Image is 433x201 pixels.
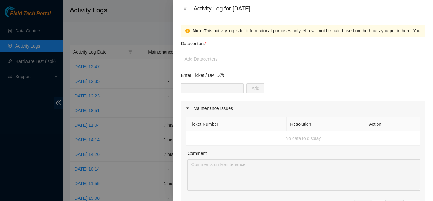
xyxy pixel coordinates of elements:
p: Enter Ticket / DP ID [181,72,425,79]
strong: Note: [192,27,204,34]
span: exclamation-circle [185,29,190,33]
span: question-circle [220,73,224,77]
textarea: Comment [187,159,420,191]
span: close [183,6,188,11]
span: caret-right [186,106,190,110]
label: Comment [187,150,207,157]
th: Action [365,117,420,131]
p: Datacenters [181,37,206,47]
th: Resolution [287,117,365,131]
div: Activity Log for [DATE] [193,5,425,12]
div: Maintenance Issues [181,101,425,116]
td: No data to display [186,131,420,146]
button: Add [246,83,264,93]
th: Ticket Number [186,117,287,131]
button: Close [181,6,190,12]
